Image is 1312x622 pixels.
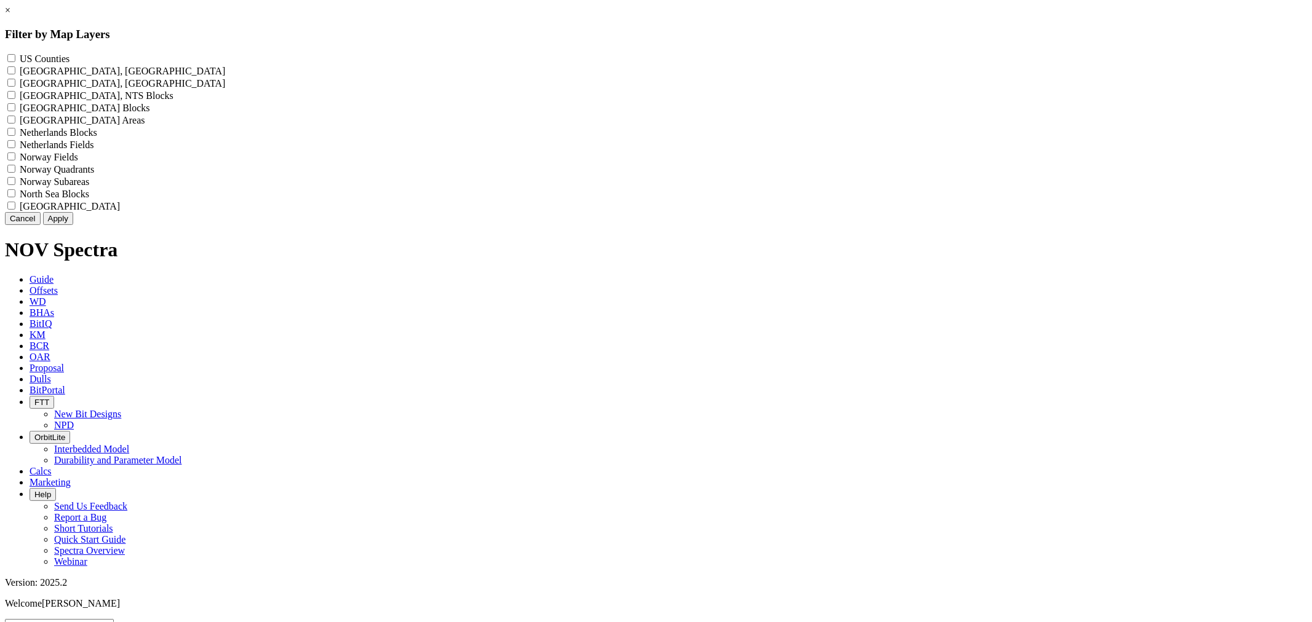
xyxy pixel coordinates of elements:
[5,28,1307,41] h3: Filter by Map Layers
[30,341,49,351] span: BCR
[5,577,1307,588] div: Version: 2025.2
[54,444,129,454] a: Interbedded Model
[30,318,52,329] span: BitIQ
[54,523,113,533] a: Short Tutorials
[20,189,89,199] label: North Sea Blocks
[30,307,54,318] span: BHAs
[20,103,150,113] label: [GEOGRAPHIC_DATA] Blocks
[20,78,225,89] label: [GEOGRAPHIC_DATA], [GEOGRAPHIC_DATA]
[20,176,89,187] label: Norway Subareas
[34,433,65,442] span: OrbitLite
[5,598,1307,609] p: Welcome
[30,285,58,296] span: Offsets
[30,374,51,384] span: Dulls
[5,238,1307,261] h1: NOV Spectra
[5,5,10,15] a: ×
[34,398,49,407] span: FTT
[54,512,106,522] a: Report a Bug
[30,296,46,307] span: WD
[54,534,125,545] a: Quick Start Guide
[54,420,74,430] a: NPD
[20,66,225,76] label: [GEOGRAPHIC_DATA], [GEOGRAPHIC_DATA]
[42,598,120,608] span: [PERSON_NAME]
[54,545,125,556] a: Spectra Overview
[5,212,41,225] button: Cancel
[20,127,97,138] label: Netherlands Blocks
[30,466,52,476] span: Calcs
[20,53,70,64] label: US Counties
[20,152,78,162] label: Norway Fields
[30,363,64,373] span: Proposal
[20,201,120,211] label: [GEOGRAPHIC_DATA]
[54,409,121,419] a: New Bit Designs
[54,455,182,465] a: Durability and Parameter Model
[20,115,145,125] label: [GEOGRAPHIC_DATA] Areas
[30,352,50,362] span: OAR
[30,477,71,487] span: Marketing
[20,140,93,150] label: Netherlands Fields
[30,385,65,395] span: BitPortal
[20,164,94,175] label: Norway Quadrants
[30,274,54,285] span: Guide
[54,556,87,567] a: Webinar
[43,212,73,225] button: Apply
[30,329,46,340] span: KM
[34,490,51,499] span: Help
[20,90,173,101] label: [GEOGRAPHIC_DATA], NTS Blocks
[54,501,127,511] a: Send Us Feedback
